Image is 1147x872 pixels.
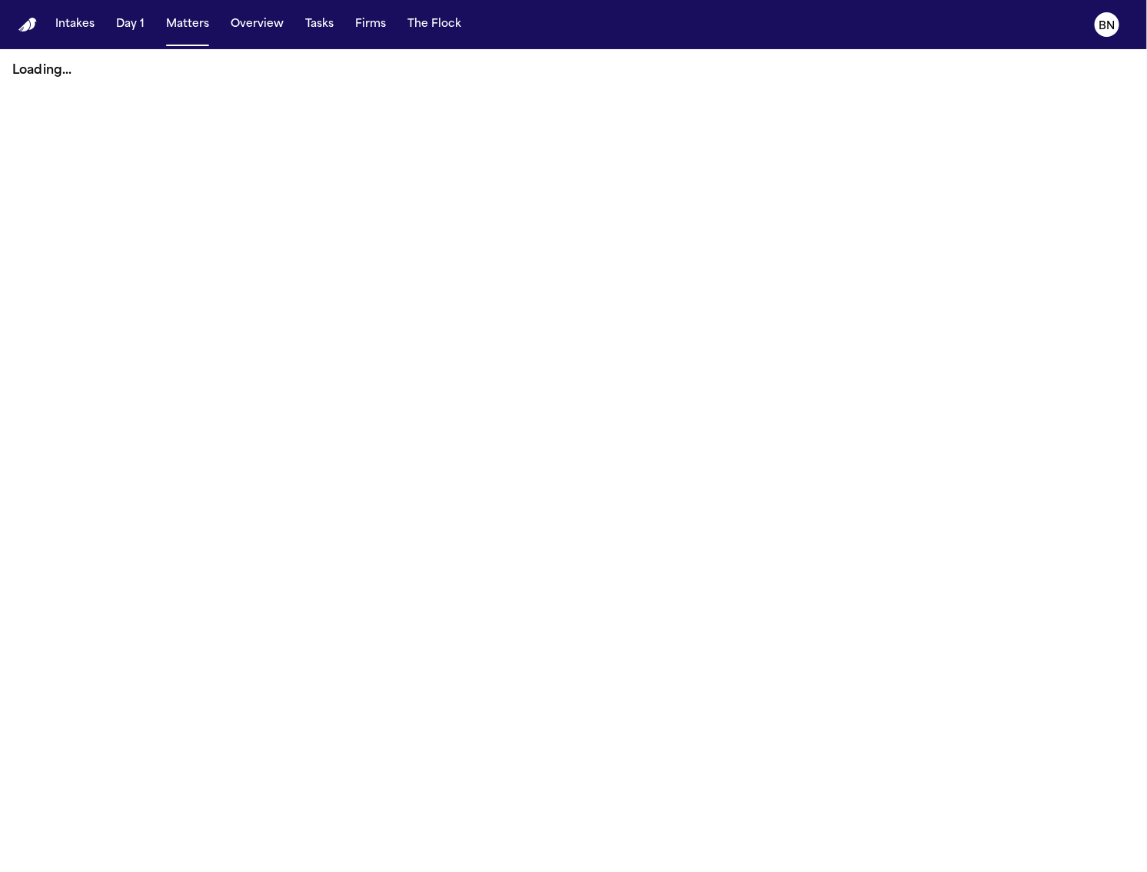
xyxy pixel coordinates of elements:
button: The Flock [401,11,467,38]
button: Firms [349,11,392,38]
button: Tasks [299,11,340,38]
a: Home [18,18,37,32]
button: Overview [224,11,290,38]
button: Intakes [49,11,101,38]
p: Loading... [12,61,1135,80]
img: Finch Logo [18,18,37,32]
button: Day 1 [110,11,151,38]
button: Matters [160,11,215,38]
